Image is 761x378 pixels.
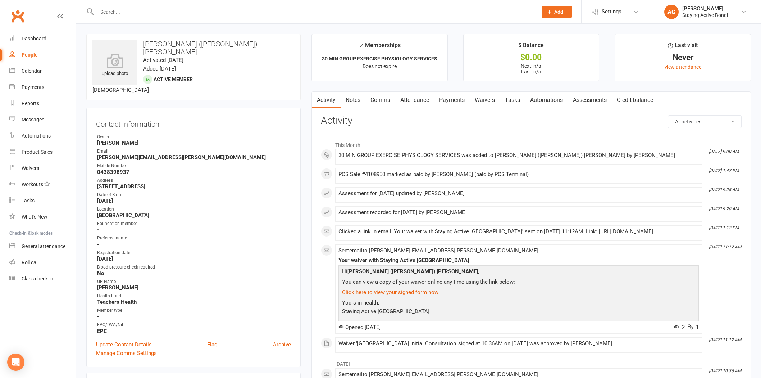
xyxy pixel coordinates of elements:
div: Memberships [359,41,401,54]
a: Update Contact Details [96,340,152,349]
div: Location [97,206,291,213]
strong: [PERSON_NAME] ([PERSON_NAME]) [PERSON_NAME] [347,268,478,275]
div: Calendar [22,68,42,74]
i: [DATE] 9:00 AM [709,149,739,154]
a: Archive [273,340,291,349]
div: What's New [22,214,47,220]
div: Staying Active Bondi [682,12,728,18]
div: Your waiver with Staying Active [GEOGRAPHIC_DATA] [338,257,699,264]
strong: No [97,270,291,276]
strong: - [97,241,291,248]
a: Messages [9,112,76,128]
a: Roll call [9,255,76,271]
div: 30 MIN GROUP EXERCISE PHYSIOLOGY SERVICES was added to [PERSON_NAME] ([PERSON_NAME]) [PERSON_NAME... [338,152,699,158]
div: Health Fund [97,293,291,300]
i: [DATE] 9:20 AM [709,206,739,211]
p: Hi , [340,267,697,278]
div: Roll call [22,260,38,265]
a: view attendance [665,64,701,70]
a: General attendance kiosk mode [9,238,76,255]
div: Product Sales [22,149,53,155]
div: General attendance [22,243,65,249]
span: Sent email to [PERSON_NAME][EMAIL_ADDRESS][PERSON_NAME][DOMAIN_NAME] [338,247,538,254]
div: Preferred name [97,235,291,242]
a: Reports [9,95,76,112]
div: EPC/DVA/Nil [97,321,291,328]
span: Add [554,9,563,15]
a: Tasks [9,193,76,209]
div: Foundation member [97,220,291,227]
div: Never [621,54,744,61]
a: Flag [207,340,217,349]
div: Blood pressure check required [97,264,291,271]
button: Add [542,6,572,18]
span: [DEMOGRAPHIC_DATA] [92,87,149,93]
strong: [DATE] [97,256,291,262]
div: Assessment recorded for [DATE] by [PERSON_NAME] [338,210,699,216]
a: Class kiosk mode [9,271,76,287]
div: $ Balance [518,41,544,54]
div: Tasks [22,198,35,203]
strong: 30 MIN GROUP EXERCISE PHYSIOLOGY SERVICES [322,56,437,62]
a: Tasks [500,92,525,108]
time: Added [DATE] [143,66,176,72]
div: Payments [22,84,44,90]
span: Settings [602,4,621,20]
h3: Activity [321,115,742,126]
i: [DATE] 1:12 PM [709,225,739,230]
a: Click here to view your signed form now [342,289,438,296]
i: [DATE] 9:25 AM [709,187,739,192]
span: Does not expire [363,63,397,69]
div: Messages [22,117,44,122]
div: Waivers [22,165,39,171]
div: Member type [97,307,291,314]
a: Attendance [395,92,434,108]
a: What's New [9,209,76,225]
strong: [GEOGRAPHIC_DATA] [97,212,291,219]
h3: Contact information [96,117,291,128]
div: AG [664,5,679,19]
div: POS Sale #4108950 marked as paid by [PERSON_NAME] (paid by POS Terminal) [338,171,699,177]
div: Mobile Number [97,162,291,169]
a: Dashboard [9,31,76,47]
div: Reports [22,100,39,106]
a: Product Sales [9,144,76,160]
i: [DATE] 11:12 AM [709,337,741,342]
strong: [STREET_ADDRESS] [97,183,291,190]
strong: [PERSON_NAME] [97,140,291,146]
strong: EPC [97,328,291,334]
div: Class check-in [22,276,53,282]
a: Notes [341,92,365,108]
div: Automations [22,133,51,139]
a: Calendar [9,63,76,79]
div: Address [97,177,291,184]
a: Activity [312,92,341,108]
p: Next: n/a Last: n/a [470,63,593,75]
span: Opened [DATE] [338,324,381,330]
a: Payments [9,79,76,95]
a: Waivers [470,92,500,108]
span: Active member [154,76,193,82]
a: Comms [365,92,395,108]
i: [DATE] 11:12 AM [709,244,741,249]
div: Dashboard [22,36,46,41]
a: Credit balance [612,92,658,108]
strong: - [97,226,291,233]
div: Clicked a link in email 'Your waiver with Staying Active [GEOGRAPHIC_DATA]' sent on [DATE] 11:12A... [338,229,699,235]
div: Registration date [97,249,291,256]
a: Automations [9,128,76,144]
div: Last visit [668,41,698,54]
div: Email [97,148,291,155]
strong: [DATE] [97,198,291,204]
div: [PERSON_NAME] [682,5,728,12]
a: Waivers [9,160,76,176]
li: This Month [321,138,742,149]
strong: [PERSON_NAME] [97,284,291,291]
input: Search... [95,7,532,17]
i: ✓ [359,42,363,49]
a: Assessments [568,92,612,108]
a: Clubworx [9,7,27,25]
div: People [22,52,38,58]
span: 1 [688,324,699,330]
i: [DATE] 10:36 AM [709,368,741,373]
